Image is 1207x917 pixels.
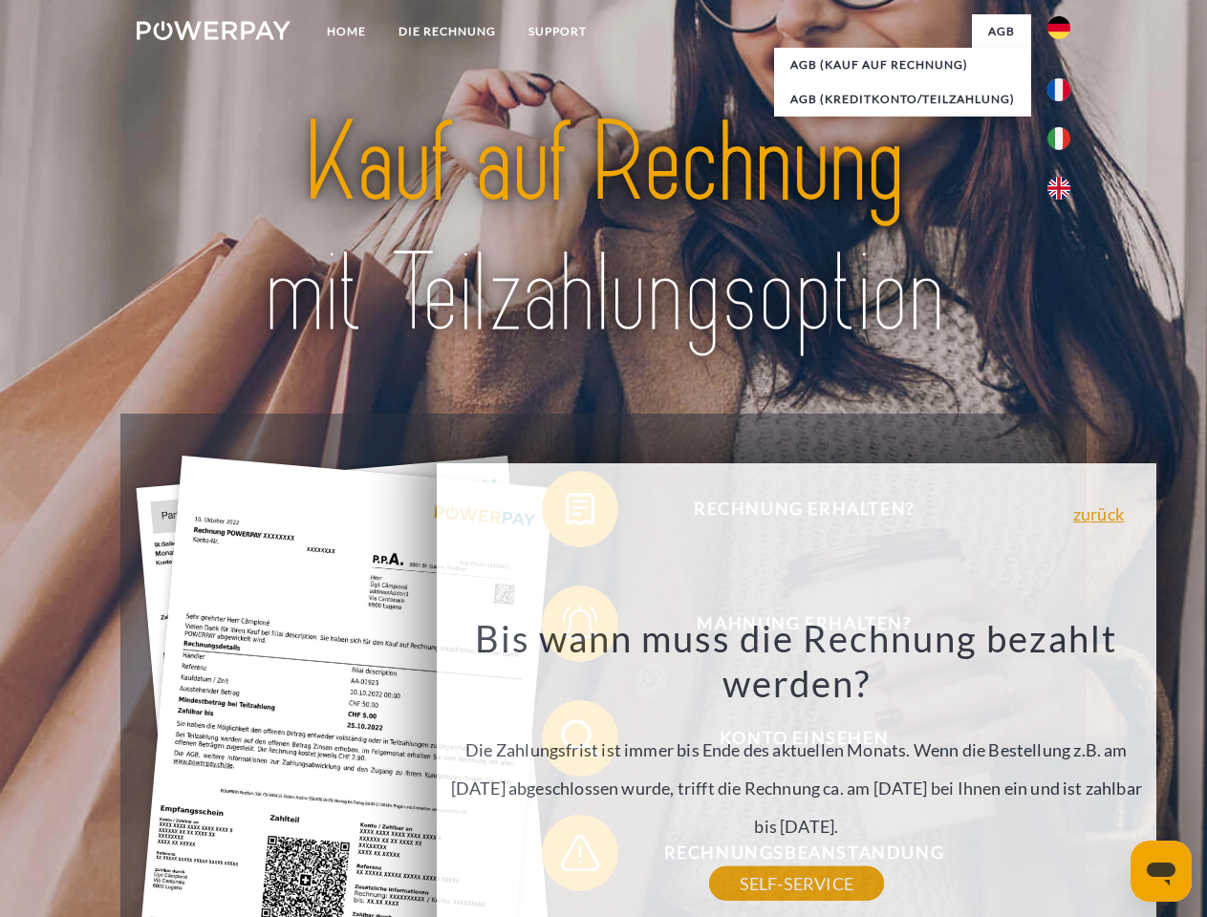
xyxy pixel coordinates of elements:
img: logo-powerpay-white.svg [137,21,291,40]
a: SELF-SERVICE [709,866,884,901]
a: DIE RECHNUNG [382,14,512,49]
a: AGB (Kreditkonto/Teilzahlung) [774,82,1031,117]
a: SUPPORT [512,14,603,49]
img: de [1047,16,1070,39]
a: agb [972,14,1031,49]
iframe: Schaltfläche zum Öffnen des Messaging-Fensters [1131,841,1192,902]
img: it [1047,127,1070,150]
a: zurück [1073,505,1124,522]
img: fr [1047,78,1070,101]
img: title-powerpay_de.svg [183,92,1024,366]
a: AGB (Kauf auf Rechnung) [774,48,1031,82]
a: Home [311,14,382,49]
h3: Bis wann muss die Rechnung bezahlt werden? [447,615,1145,707]
img: en [1047,177,1070,200]
div: Die Zahlungsfrist ist immer bis Ende des aktuellen Monats. Wenn die Bestellung z.B. am [DATE] abg... [447,615,1145,884]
